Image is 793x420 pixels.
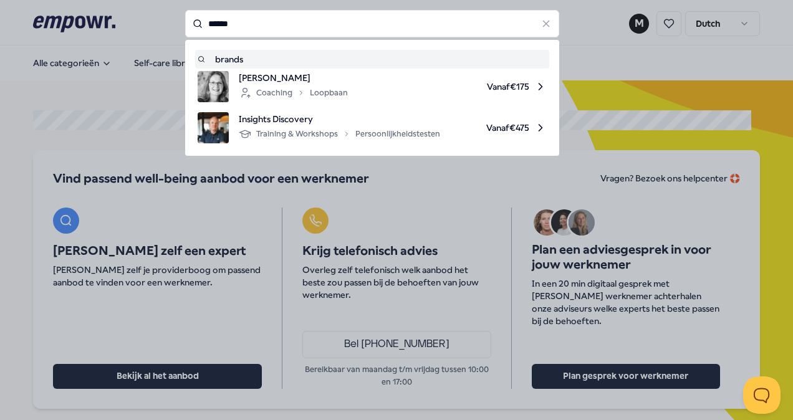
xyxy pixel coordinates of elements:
iframe: Help Scout Beacon - Open [743,376,781,414]
a: brands [198,52,547,66]
span: Vanaf € 475 [450,112,547,143]
input: Search for products, categories or subcategories [185,10,559,37]
span: Vanaf € 175 [358,71,547,102]
div: Coaching Loopbaan [239,85,348,100]
a: product imageInsights DiscoveryTraining & WorkshopsPersoonlijkheidstestenVanaf€475 [198,112,547,143]
div: Training & Workshops Persoonlijkheidstesten [239,126,440,141]
a: product image[PERSON_NAME]CoachingLoopbaanVanaf€175 [198,71,547,102]
img: product image [198,112,229,143]
span: [PERSON_NAME] [239,71,348,85]
img: product image [198,71,229,102]
span: Insights Discovery [239,112,440,126]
